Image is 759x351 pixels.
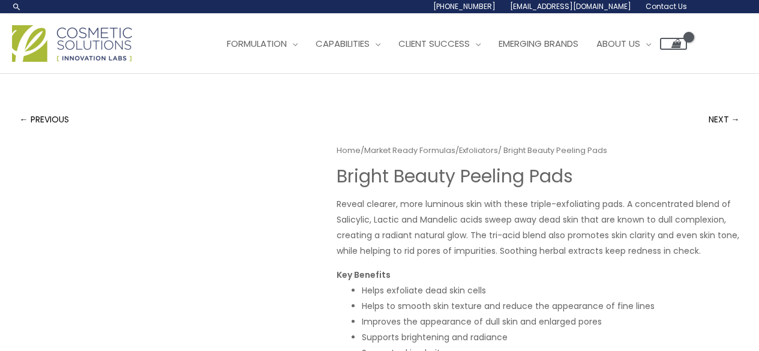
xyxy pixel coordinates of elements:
a: Search icon link [12,2,22,11]
a: About Us [587,26,660,62]
span: About Us [596,37,640,50]
a: ← PREVIOUS [20,107,69,131]
span: Contact Us [646,1,687,11]
a: View Shopping Cart, empty [660,38,687,50]
li: Helps to smooth skin texture and reduce the appearance of fine lines [362,298,740,314]
a: Capabilities [307,26,389,62]
span: Formulation [227,37,287,50]
span: Client Success [398,37,470,50]
span: Capabilities [316,37,370,50]
a: Formulation [218,26,307,62]
strong: Key Benefits [337,269,391,281]
li: Improves the appearance of dull skin and enlarged pores [362,314,740,329]
a: Market Ready Formulas [364,145,455,156]
img: Cosmetic Solutions Logo [12,25,132,62]
nav: Breadcrumb [337,143,740,158]
span: Emerging Brands [499,37,578,50]
nav: Site Navigation [209,26,687,62]
li: Supports brightening and radiance [362,329,740,345]
a: Exfoliators [459,145,498,156]
p: Reveal clearer, more luminous skin with these triple-exfoliating pads. A concentrated blend of Sa... [337,196,740,259]
h1: Bright Beauty Peeling Pads [337,166,740,187]
li: Helps exfoliate dead skin cells [362,283,740,298]
span: [EMAIL_ADDRESS][DOMAIN_NAME] [510,1,631,11]
a: NEXT → [709,107,740,131]
span: [PHONE_NUMBER] [433,1,496,11]
a: Client Success [389,26,490,62]
a: Emerging Brands [490,26,587,62]
a: Home [337,145,361,156]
